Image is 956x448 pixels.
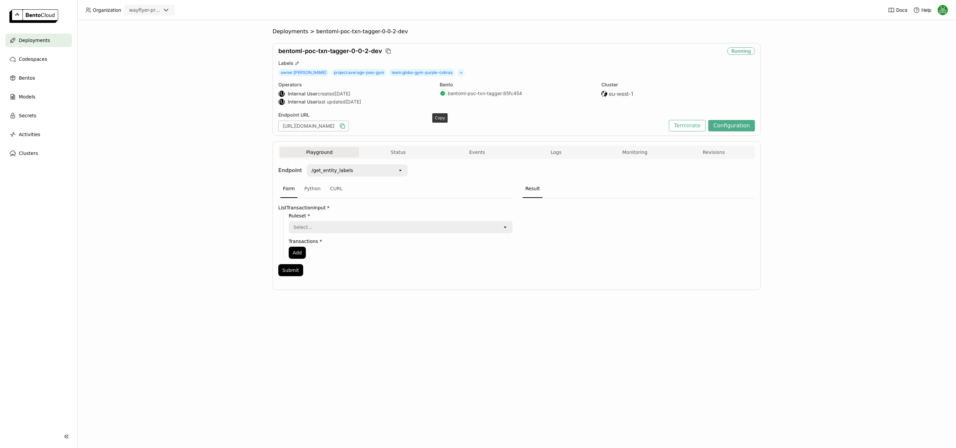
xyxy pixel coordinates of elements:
[280,180,297,198] div: Form
[601,82,755,88] div: Cluster
[5,90,72,104] a: Models
[9,9,58,23] img: logo
[674,147,753,157] button: Revisions
[888,7,907,13] a: Docs
[129,7,161,13] div: wayflyer-prod
[278,60,755,66] div: Labels
[288,91,318,97] strong: Internal User
[359,147,438,157] button: Status
[289,239,513,244] label: Transactions *
[278,121,349,131] div: [URL][DOMAIN_NAME]
[503,225,508,230] svg: open
[609,90,633,97] span: eu-west-1
[19,93,35,101] span: Models
[273,28,308,35] span: Deployments
[5,109,72,122] a: Secrets
[398,168,403,173] svg: open
[938,5,948,15] img: Sean Hickey
[19,112,36,120] span: Secrets
[278,69,329,76] span: owner : [PERSON_NAME]
[289,213,513,218] label: Ruleset *
[596,147,675,157] button: Monitoring
[279,99,285,105] div: IU
[896,7,907,13] span: Docs
[293,224,313,231] div: Select...
[335,91,350,97] span: [DATE]
[19,55,47,63] span: Codespaces
[551,149,561,155] span: Logs
[278,47,382,55] span: bentoml-poc-txn-tagger-0-0-2-dev
[278,82,432,88] div: Operators
[327,180,346,198] div: CURL
[278,112,666,118] div: Endpoint URL
[288,99,318,105] strong: Internal User
[523,180,543,198] div: Result
[354,167,355,174] input: Selected /get_entity_labels.
[278,264,303,276] button: Submit
[389,69,455,76] span: team : globo-gym-purple-cobras
[5,52,72,66] a: Codespaces
[438,147,517,157] button: Events
[5,147,72,160] a: Clusters
[19,130,40,138] span: Activities
[708,120,755,131] button: Configuration
[5,128,72,141] a: Activities
[5,34,72,47] a: Deployments
[19,36,50,44] span: Deployments
[278,98,432,105] div: last updated
[19,149,38,157] span: Clusters
[161,7,162,14] input: Selected wayflyer-prod.
[312,167,353,174] div: /get_entity_labels
[273,28,761,35] nav: Breadcrumbs navigation
[280,147,359,157] button: Playground
[316,28,408,35] span: bentoml-poc-txn-tagger-0-0-2-dev
[278,167,302,173] strong: Endpoint
[289,247,306,259] button: Add
[448,90,522,96] a: bentoml-poc-txn-tagger:85fc454
[5,71,72,85] a: Bentos
[278,90,432,97] div: created
[669,120,706,131] button: Terminate
[331,69,387,76] span: project : average-joes-gym
[913,7,931,13] div: Help
[457,69,465,76] span: +
[278,90,285,97] div: Internal User
[308,28,316,35] span: >
[278,98,285,105] div: Internal User
[302,180,323,198] div: Python
[346,99,361,105] span: [DATE]
[93,7,121,13] span: Organization
[279,91,285,97] div: IU
[440,82,594,88] div: Bento
[278,205,513,210] label: ListTransactionInput *
[921,7,931,13] span: Help
[19,74,35,82] span: Bentos
[432,113,448,123] div: Copy
[727,47,755,55] div: Running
